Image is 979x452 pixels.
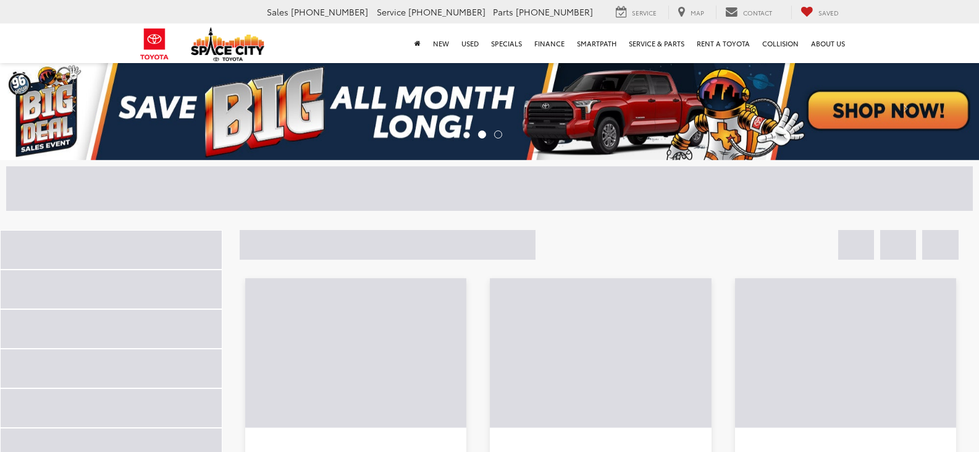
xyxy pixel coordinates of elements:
a: Service [607,6,666,19]
a: New [427,23,455,63]
a: My Saved Vehicles [791,6,848,19]
a: Finance [528,23,571,63]
span: Contact [743,8,772,17]
span: Saved [818,8,839,17]
a: Home [408,23,427,63]
img: Space City Toyota [191,27,265,61]
a: Contact [716,6,781,19]
a: SmartPath [571,23,623,63]
span: Map [691,8,704,17]
span: Service [377,6,406,18]
span: [PHONE_NUMBER] [516,6,593,18]
a: Specials [485,23,528,63]
span: Sales [267,6,288,18]
a: Rent a Toyota [691,23,756,63]
span: Service [632,8,657,17]
span: [PHONE_NUMBER] [408,6,485,18]
span: [PHONE_NUMBER] [291,6,368,18]
a: Service & Parts [623,23,691,63]
a: Used [455,23,485,63]
a: About Us [805,23,851,63]
span: Parts [493,6,513,18]
img: Toyota [132,24,178,64]
a: Collision [756,23,805,63]
a: Map [668,6,713,19]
